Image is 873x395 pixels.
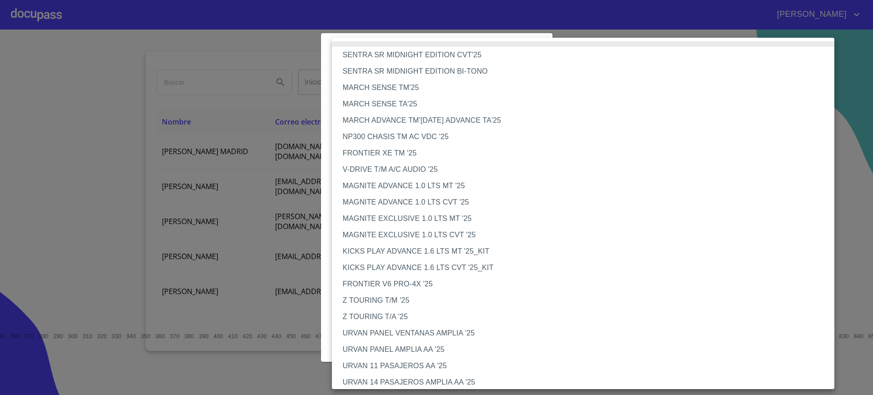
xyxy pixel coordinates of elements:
li: KICKS PLAY ADVANCE 1.6 LTS CVT '25_KIT [332,260,843,276]
li: MARCH SENSE TA'25 [332,96,843,112]
li: Z TOURING T/M '25 [332,292,843,309]
li: NP300 CHASIS TM AC VDC '25 [332,129,843,145]
li: KICKS PLAY ADVANCE 1.6 LTS MT '25_KIT [332,243,843,260]
li: FRONTIER XE TM '25 [332,145,843,161]
li: SENTRA SR MIDNIGHT EDITION CVT'25 [332,47,843,63]
li: Z TOURING T/A '25 [332,309,843,325]
li: FRONTIER V6 PRO-4X '25 [332,276,843,292]
li: MAGNITE EXCLUSIVE 1.0 LTS CVT '25 [332,227,843,243]
li: SENTRA SR MIDNIGHT EDITION BI-TONO [332,63,843,80]
li: URVAN 14 PASAJEROS AMPLIA AA '25 [332,374,843,390]
li: V-DRIVE T/M A/C AUDIO '25 [332,161,843,178]
li: MAGNITE EXCLUSIVE 1.0 LTS MT '25 [332,210,843,227]
li: MARCH ADVANCE TM'[DATE] ADVANCE TA'25 [332,112,843,129]
li: MAGNITE ADVANCE 1.0 LTS CVT '25 [332,194,843,210]
li: URVAN PANEL VENTANAS AMPLIA '25 [332,325,843,341]
li: URVAN PANEL AMPLIA AA '25 [332,341,843,358]
li: URVAN 11 PASAJEROS AA '25 [332,358,843,374]
li: MAGNITE ADVANCE 1.0 LTS MT '25 [332,178,843,194]
li: MARCH SENSE TM'25 [332,80,843,96]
